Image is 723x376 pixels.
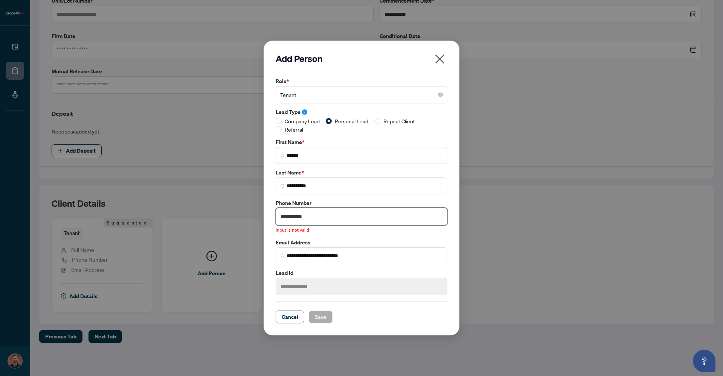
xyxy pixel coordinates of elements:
[282,311,298,323] span: Cancel
[281,253,285,258] img: search_icon
[380,117,418,125] span: Repeat Client
[281,153,285,158] img: search_icon
[281,184,285,188] img: search_icon
[693,350,715,372] button: Open asap
[276,108,447,116] label: Lead Type
[276,77,447,85] label: Role
[276,238,447,247] label: Email Address
[434,53,446,65] span: close
[276,199,447,207] label: Phone Number
[302,109,307,115] span: info-circle
[280,88,443,102] span: Tenant
[276,138,447,146] label: First Name
[276,269,447,277] label: Lead Id
[276,311,304,323] button: Cancel
[282,117,323,125] span: Company Lead
[276,168,447,177] label: Last Name
[438,92,443,97] span: close-circle
[332,117,371,125] span: Personal Lead
[282,125,306,133] span: Referral
[309,311,333,323] button: Save
[276,53,447,65] h2: Add Person
[276,227,309,233] span: Input is not valid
